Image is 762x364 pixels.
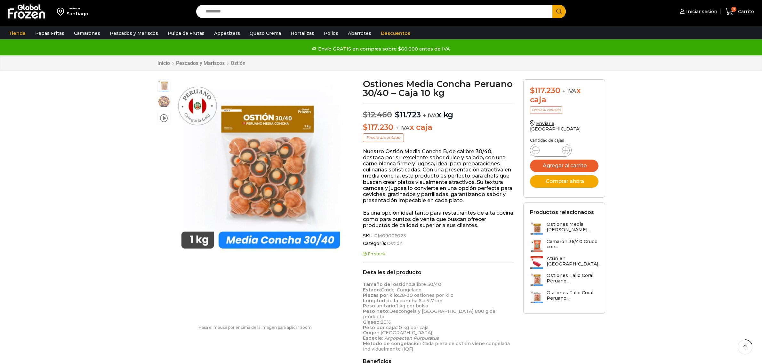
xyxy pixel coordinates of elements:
h3: Ostiones Tallo Coral Peruano... [547,290,598,301]
button: Comprar ahora [530,175,598,188]
nav: Breadcrumb [157,60,246,66]
a: Pescados y Mariscos [107,27,161,39]
a: Ostiones Media [PERSON_NAME]... [530,222,598,235]
a: Enviar a [GEOGRAPHIC_DATA] [530,121,581,132]
strong: Longitud de la concha: [363,298,419,304]
button: Agregar al carrito [530,160,598,172]
p: Nuestro Ostión Media Concha B, de calibre 30/40, destaca por su excelente sabor dulce y salado, c... [363,148,514,204]
a: Ostión [230,60,246,66]
em: Argopecten Purpuratus [384,335,439,341]
a: Ostiones Tallo Coral Peruano... [530,273,598,287]
bdi: 12.460 [363,110,392,119]
p: Calibre 30/40 Crudo, Congelado 28-30 ostiones por kilo 6 a 5-7 cm 1 kg por bolsa Descongela y [GE... [363,282,514,352]
strong: Piezas por kilo: [363,292,399,298]
h3: Ostiones Tallo Coral Peruano... [547,273,598,284]
div: Santiago [67,11,88,17]
span: SKU: [363,233,514,239]
span: $ [363,110,368,119]
bdi: 117.230 [363,123,393,132]
strong: Origen: [363,330,381,336]
a: Inicio [157,60,170,66]
a: Abarrotes [345,27,374,39]
p: Pasa el mouse por encima de la imagen para aplicar zoom [157,325,354,330]
a: Hortalizas [287,27,317,39]
p: En stock [363,252,514,256]
span: $ [395,110,400,119]
h3: Ostiones Media [PERSON_NAME]... [547,222,598,233]
img: address-field-icon.svg [57,6,67,17]
p: x caja [363,123,514,132]
a: Iniciar sesión [678,5,717,18]
span: Categoría: [363,241,514,246]
p: Precio al contado [363,133,404,142]
p: x kg [363,104,514,120]
a: Atún en [GEOGRAPHIC_DATA]... [530,256,601,270]
button: Search button [552,5,566,18]
a: Ostiones Tallo Coral Peruano... [530,290,598,304]
a: Camarones [71,27,103,39]
div: 1 / 3 [174,79,349,255]
h2: Detalles del producto [363,269,514,275]
a: Camarón 36/40 Crudo con... [530,239,598,253]
span: Carrito [736,8,754,15]
h1: Ostiones Media Concha Peruano 30/40 – Caja 10 kg [363,79,514,97]
span: + IVA [562,88,576,94]
strong: Peso por caja: [363,325,397,330]
strong: Método de congelación: [363,341,422,346]
h3: Camarón 36/40 Crudo con... [547,239,598,250]
p: Cantidad de cajas [530,138,598,143]
div: x caja [530,86,598,105]
a: Queso Crema [246,27,284,39]
strong: Especie: [363,335,383,341]
div: Enviar a [67,6,88,11]
a: Descuentos [378,27,413,39]
a: Pescados y Mariscos [176,60,225,66]
h2: Productos relacionados [530,209,594,215]
span: + IVA [396,125,410,131]
p: Es una opción ideal tanto para restaurantes de alta cocina como para puntos de venta que buscan o... [363,210,514,228]
a: Tienda [5,27,29,39]
span: $ [363,123,368,132]
strong: Peso neto: [363,308,389,314]
a: Pollos [321,27,341,39]
p: Precio al contado [530,106,562,114]
span: media concha 30:40 [157,80,170,92]
strong: Estado: [363,287,381,293]
strong: Peso unitario: [363,303,396,309]
bdi: 117.230 [530,86,560,95]
a: Pulpa de Frutas [164,27,208,39]
span: 0 [731,7,736,12]
span: PM09006023 [373,233,406,239]
input: Product quantity [545,146,557,155]
a: Appetizers [211,27,243,39]
a: Papas Fritas [32,27,68,39]
span: $ [530,86,535,95]
strong: Glaseo: [363,319,381,325]
h3: Atún en [GEOGRAPHIC_DATA]... [547,256,601,267]
img: media concha 30:40 [174,79,349,255]
a: 0 Carrito [724,4,756,19]
span: Iniciar sesión [685,8,717,15]
span: ostiones-con-concha [157,95,170,108]
span: + IVA [423,112,437,119]
strong: Tamaño del ostión: [363,281,410,287]
a: Ostión [386,241,403,246]
bdi: 11.723 [395,110,421,119]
